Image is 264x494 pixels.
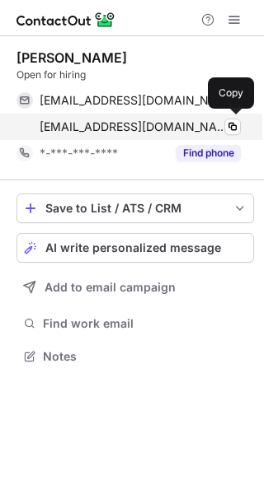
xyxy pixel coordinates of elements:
[16,345,254,368] button: Notes
[16,68,254,82] div: Open for hiring
[16,49,127,66] div: [PERSON_NAME]
[16,193,254,223] button: save-profile-one-click
[43,316,247,331] span: Find work email
[45,241,221,254] span: AI write personalized message
[16,10,115,30] img: ContactOut v5.3.10
[43,349,247,364] span: Notes
[16,312,254,335] button: Find work email
[45,281,176,294] span: Add to email campaign
[40,93,229,108] span: [EMAIL_ADDRESS][DOMAIN_NAME]
[40,119,229,134] span: [EMAIL_ADDRESS][DOMAIN_NAME]
[16,233,254,263] button: AI write personalized message
[176,145,241,161] button: Reveal Button
[16,273,254,302] button: Add to email campaign
[45,202,225,215] div: Save to List / ATS / CRM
